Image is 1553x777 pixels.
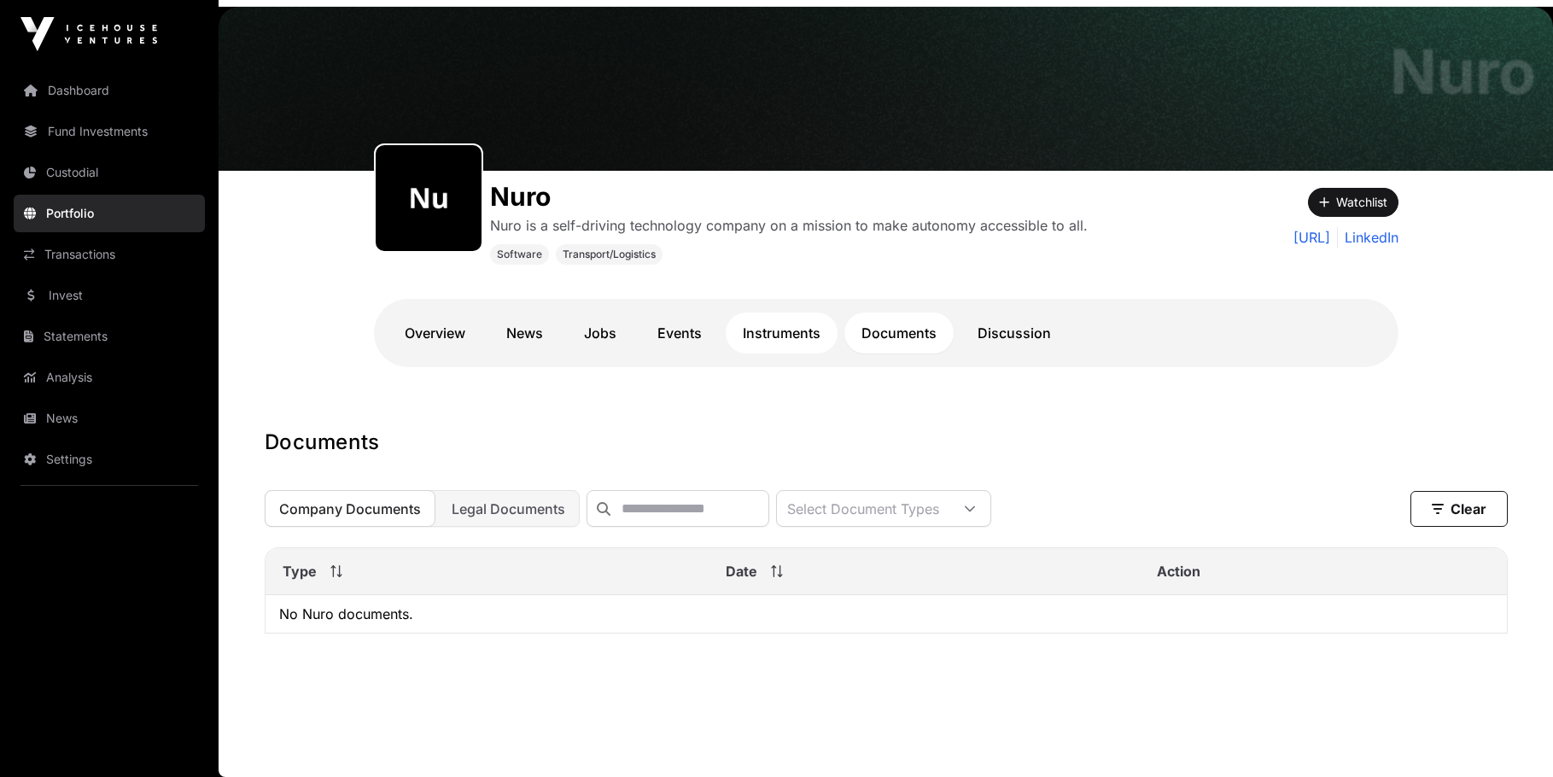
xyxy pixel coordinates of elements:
[1337,227,1398,248] a: LinkedIn
[844,313,954,353] a: Documents
[1157,561,1200,581] span: Action
[388,313,482,353] a: Overview
[279,500,421,517] span: Company Documents
[382,152,475,244] img: nuro436.png
[490,215,1088,236] p: Nuro is a self-driving technology company on a mission to make autonomy accessible to all.
[437,490,580,527] button: Legal Documents
[726,561,757,581] span: Date
[726,313,838,353] a: Instruments
[567,313,633,353] a: Jobs
[266,595,1507,634] td: No Nuro documents.
[283,561,317,581] span: Type
[1468,695,1553,777] iframe: Chat Widget
[640,313,719,353] a: Events
[1410,491,1508,527] button: Clear
[14,195,205,232] a: Portfolio
[14,113,205,150] a: Fund Investments
[14,400,205,437] a: News
[265,429,1508,456] h1: Documents
[219,7,1553,171] img: Nuro
[14,318,205,355] a: Statements
[452,500,565,517] span: Legal Documents
[960,313,1068,353] a: Discussion
[14,441,205,478] a: Settings
[777,491,949,526] div: Select Document Types
[14,277,205,314] a: Invest
[265,490,435,527] button: Company Documents
[1308,188,1398,217] button: Watchlist
[14,72,205,109] a: Dashboard
[489,313,560,353] a: News
[20,17,157,51] img: Icehouse Ventures Logo
[563,248,656,261] span: Transport/Logistics
[490,181,1088,212] h1: Nuro
[14,359,205,396] a: Analysis
[1390,41,1536,102] h1: Nuro
[388,313,1385,353] nav: Tabs
[14,236,205,273] a: Transactions
[497,248,542,261] span: Software
[14,154,205,191] a: Custodial
[1293,227,1330,248] a: [URL]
